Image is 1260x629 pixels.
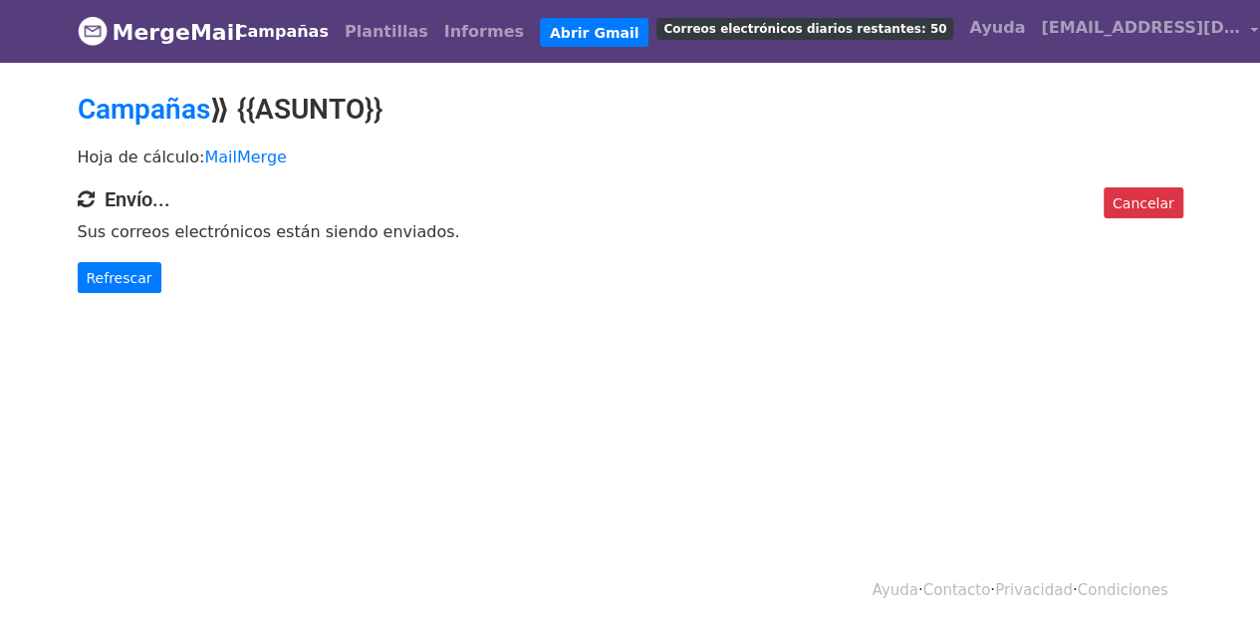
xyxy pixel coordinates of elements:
a: Abrir Gmail [540,18,648,48]
img: Logotipo de MergeMail [78,16,108,46]
font: · [1073,581,1078,599]
font: Informes [444,22,524,41]
font: Plantillas [345,22,428,41]
a: Correos electrónicos diarios restantes: 50 [648,8,961,48]
font: Cancelar [1113,194,1174,210]
a: Refrescar [78,262,161,294]
font: Hoja de cálculo: [78,148,205,166]
font: · [918,581,923,599]
a: MailMerge [204,148,286,166]
font: MergeMail [113,20,242,45]
font: Ayuda [969,18,1025,37]
font: Correos electrónicos diarios restantes: 50 [663,22,946,36]
font: Envío... [105,187,170,211]
font: Campañas [236,22,329,41]
a: Ayuda [872,581,917,599]
font: ⟫ {{ASUNTO}} [210,93,382,126]
a: Condiciones [1078,581,1168,599]
a: Privacidad [995,581,1073,599]
font: Sus correos electrónicos están siendo enviados. [78,222,460,241]
a: Informes [436,12,532,52]
a: Campañas [78,93,210,126]
a: Campañas [228,12,337,52]
div: Widget de chat [1160,533,1260,629]
font: Refrescar [87,269,152,285]
a: Ayuda [961,8,1033,48]
a: MergeMail [78,11,212,53]
a: Cancelar [1104,187,1183,219]
font: · [990,581,995,599]
a: Contacto [923,581,991,599]
font: Abrir Gmail [550,24,638,40]
iframe: Chat Widget [1160,533,1260,629]
a: Plantillas [337,12,436,52]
